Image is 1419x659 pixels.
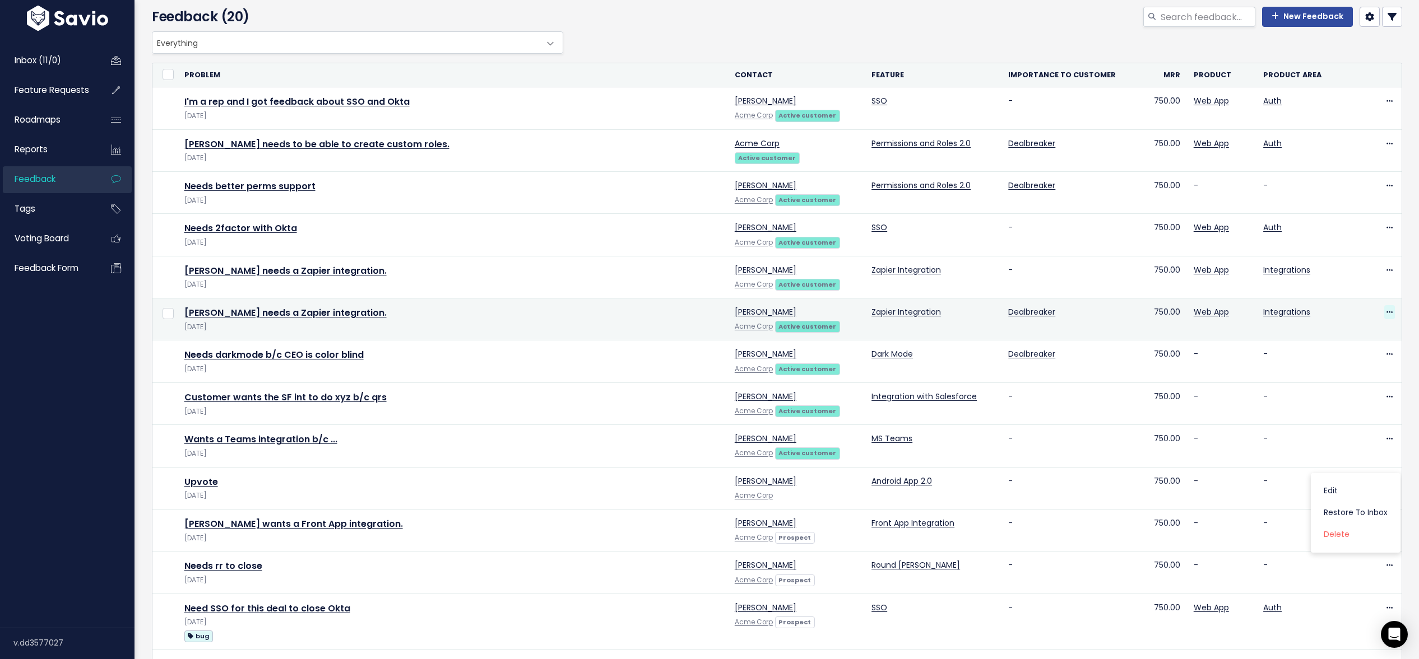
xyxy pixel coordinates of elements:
[1315,480,1396,502] a: Edit
[775,405,840,416] a: Active customer
[1244,4,1356,29] div: Customize columns on this page
[735,576,773,585] a: Acme Corp
[184,222,297,235] a: Needs 2factor with Okta
[735,95,796,106] a: [PERSON_NAME]
[184,475,218,488] a: Upvote
[1141,256,1187,298] td: 750.00
[1008,180,1055,191] a: Dealbreaker
[1263,306,1310,317] a: Integrations
[1141,509,1187,551] td: 750.00
[184,348,364,361] a: Needs darkmode b/c CEO is color blind
[184,602,350,615] a: Need SSO for this deal to close Okta
[778,322,836,331] strong: Active customer
[735,152,800,163] a: Active customer
[184,95,410,108] a: I'm a rep and I got feedback about SSO and Okta
[1194,602,1229,613] a: Web App
[3,255,93,281] a: Feedback form
[735,180,796,191] a: [PERSON_NAME]
[775,616,815,627] a: Prospect
[3,166,93,192] a: Feedback
[871,180,971,191] a: Permissions and Roles 2.0
[778,576,811,585] strong: Prospect
[775,574,815,585] a: Prospect
[1315,502,1396,524] a: Restore to Inbox
[778,195,836,204] strong: Active customer
[871,306,941,317] a: Zapier Integration
[775,278,840,289] a: Active customer
[778,618,811,627] strong: Prospect
[738,153,796,162] strong: Active customer
[1194,264,1229,275] a: Web App
[3,107,93,133] a: Roadmaps
[184,490,721,502] div: [DATE]
[1008,138,1055,149] a: Dealbreaker
[871,95,887,106] a: SSO
[1194,95,1229,106] a: Web App
[1141,340,1187,382] td: 750.00
[871,433,912,444] a: MS Teams
[152,31,563,54] span: Everything
[1141,214,1187,256] td: 750.00
[1187,467,1256,509] td: -
[1001,467,1141,509] td: -
[735,138,780,149] a: Acme Corp
[1187,425,1256,467] td: -
[152,7,558,27] h4: Feedback (20)
[3,137,93,162] a: Reports
[775,531,815,543] a: Prospect
[1001,551,1141,593] td: -
[735,618,773,627] a: Acme Corp
[1001,87,1141,129] td: -
[871,475,932,487] a: Android App 2.0
[15,232,69,244] span: Voting Board
[1141,467,1187,509] td: 750.00
[1187,382,1256,424] td: -
[184,517,403,530] a: [PERSON_NAME] wants a Front App integration.
[735,475,796,487] a: [PERSON_NAME]
[1256,340,1339,382] td: -
[735,280,773,289] a: Acme Corp
[184,138,449,151] a: [PERSON_NAME] needs to be able to create custom roles.
[1187,551,1256,593] td: -
[735,222,796,233] a: [PERSON_NAME]
[1001,256,1141,298] td: -
[1141,298,1187,340] td: 750.00
[1263,222,1282,233] a: Auth
[778,280,836,289] strong: Active customer
[184,321,721,333] div: [DATE]
[1001,214,1141,256] td: -
[735,559,796,571] a: [PERSON_NAME]
[3,48,93,73] a: Inbox (11/0)
[735,238,773,247] a: Acme Corp
[184,152,721,164] div: [DATE]
[871,391,977,402] a: Integration with Salesforce
[1141,425,1187,467] td: 750.00
[871,517,954,529] a: Front App Integration
[735,448,773,457] a: Acme Corp
[1315,524,1396,545] a: Delete
[1263,602,1282,613] a: Auth
[184,279,721,291] div: [DATE]
[735,322,773,331] a: Acme Corp
[1256,171,1339,213] td: -
[775,363,840,374] a: Active customer
[1141,593,1187,649] td: 750.00
[871,264,941,275] a: Zapier Integration
[1141,551,1187,593] td: 750.00
[3,196,93,222] a: Tags
[184,406,721,418] div: [DATE]
[1194,306,1229,317] a: Web App
[728,63,865,87] th: Contact
[778,406,836,415] strong: Active customer
[735,533,773,542] a: Acme Corp
[1256,382,1339,424] td: -
[778,238,836,247] strong: Active customer
[735,306,796,317] a: [PERSON_NAME]
[184,629,213,643] a: bug
[1141,382,1187,424] td: 750.00
[1160,7,1255,27] input: Search feedback...
[3,226,93,251] a: Voting Board
[1256,63,1339,87] th: Product Area
[184,195,721,207] div: [DATE]
[13,628,135,657] div: v.dd3577027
